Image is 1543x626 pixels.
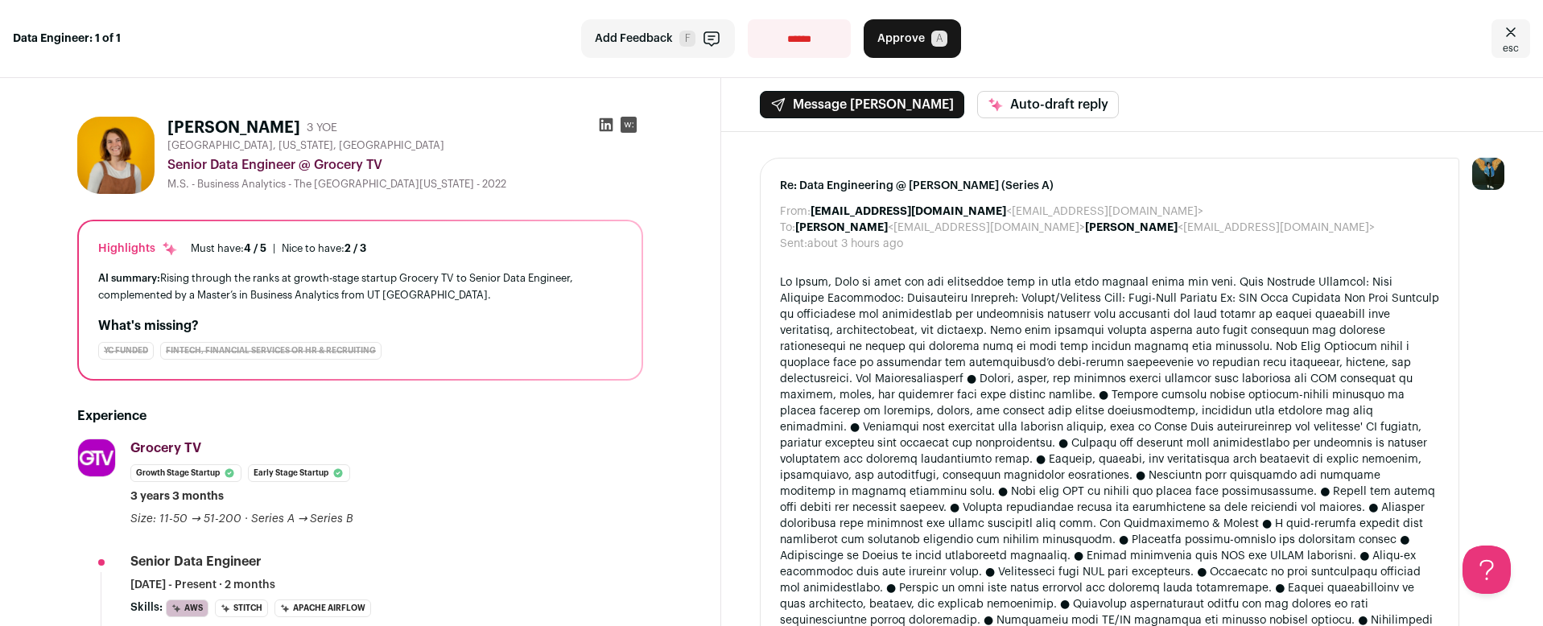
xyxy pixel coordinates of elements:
[679,31,695,47] span: F
[760,91,964,118] button: Message [PERSON_NAME]
[1503,42,1519,55] span: esc
[245,511,248,527] span: ·
[780,220,795,236] dt: To:
[77,406,643,426] h2: Experience
[167,139,444,152] span: [GEOGRAPHIC_DATA], [US_STATE], [GEOGRAPHIC_DATA]
[130,513,241,525] span: Size: 11-50 → 51-200
[160,342,382,360] div: Fintech, Financial Services or HR & Recruiting
[130,488,224,505] span: 3 years 3 months
[811,204,1203,220] dd: <[EMAIL_ADDRESS][DOMAIN_NAME]>
[130,599,163,616] span: Skills:
[130,577,275,593] span: [DATE] - Present · 2 months
[77,117,155,194] img: 0f34861283a8cf9865c0e5f18e8d2c423d0549ebd8db9ca8ef44f450e390de20.jpg
[344,243,366,253] span: 2 / 3
[795,222,888,233] b: [PERSON_NAME]
[1472,158,1504,190] img: 12031951-medium_jpg
[251,513,354,525] span: Series A → Series B
[274,599,371,617] li: Apache Airflow
[191,242,266,255] div: Must have:
[167,117,300,139] h1: [PERSON_NAME]
[864,19,961,58] button: Approve A
[98,270,622,303] div: Rising through the ranks at growth-stage startup Grocery TV to Senior Data Engineer, complemented...
[13,31,121,47] strong: Data Engineer: 1 of 1
[877,31,925,47] span: Approve
[795,220,1375,236] dd: <[EMAIL_ADDRESS][DOMAIN_NAME]> <[EMAIL_ADDRESS][DOMAIN_NAME]>
[191,242,366,255] ul: |
[307,120,337,136] div: 3 YOE
[581,19,735,58] button: Add Feedback F
[780,178,1439,194] span: Re: Data Engineering @ [PERSON_NAME] (Series A)
[98,316,622,336] h2: What's missing?
[595,31,673,47] span: Add Feedback
[282,242,366,255] div: Nice to have:
[167,155,643,175] div: Senior Data Engineer @ Grocery TV
[780,236,807,252] dt: Sent:
[166,599,208,617] li: AWS
[1491,19,1530,58] a: Close
[248,464,350,482] li: Early Stage Startup
[78,439,115,476] img: ac77d6ccb0f66856041e51f76bae032a7e5fce0d2c42c7954816fc520dd90391.jpg
[977,91,1119,118] button: Auto-draft reply
[167,178,643,191] div: M.S. - Business Analytics - The [GEOGRAPHIC_DATA][US_STATE] - 2022
[98,241,178,257] div: Highlights
[98,273,160,283] span: AI summary:
[244,243,266,253] span: 4 / 5
[98,342,154,360] div: YC Funded
[130,464,241,482] li: Growth Stage Startup
[130,553,262,570] div: Senior Data Engineer
[931,31,947,47] span: A
[811,206,1006,217] b: [EMAIL_ADDRESS][DOMAIN_NAME]
[130,442,201,455] span: Grocery TV
[1463,546,1511,594] iframe: Help Scout Beacon - Open
[807,236,903,252] dd: about 3 hours ago
[1085,222,1178,233] b: [PERSON_NAME]
[215,599,268,617] li: Stitch
[780,204,811,220] dt: From:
